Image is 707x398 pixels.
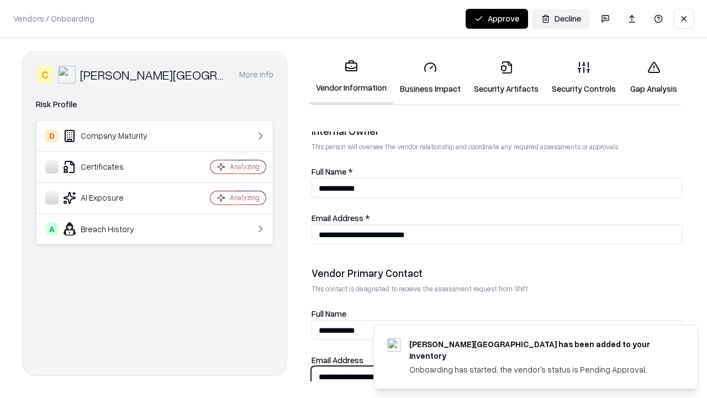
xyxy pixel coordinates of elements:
div: A [45,222,59,235]
img: Reichman University [58,66,76,83]
div: Vendor Primary Contact [312,266,683,280]
label: Email Address [312,355,363,365]
p: Vendors / Onboarding [13,13,94,24]
div: C [36,66,54,83]
div: Breach History [45,222,177,235]
a: Security Artifacts [467,52,545,103]
a: Gap Analysis [622,52,685,103]
p: This contact is designated to receive the assessment request from Shift [312,284,683,294]
button: More info [239,65,273,85]
div: Certificates [45,160,177,174]
div: D [45,129,59,143]
div: [PERSON_NAME][GEOGRAPHIC_DATA] has been added to your inventory [409,338,671,362]
div: [PERSON_NAME][GEOGRAPHIC_DATA] [80,66,226,83]
button: Approve [466,9,528,29]
button: Decline [532,9,590,29]
a: Business Impact [393,52,467,103]
label: Email Address * [312,213,370,223]
label: Full Name * [312,166,353,176]
p: This person will oversee the vendor relationship and coordinate any required assessments or appro... [312,142,683,151]
div: Company Maturity [45,129,177,143]
div: Onboarding has started, the vendor's status is Pending Approval. [409,364,671,375]
label: Full Name [312,308,346,318]
div: AI Exposure [45,191,177,205]
div: Analyzing [230,162,260,171]
a: Security Controls [545,52,622,103]
div: Internal Owner [312,124,683,138]
a: Vendor Information [309,51,393,104]
div: Risk Profile [36,98,273,111]
img: runi.ac.il [387,338,400,352]
div: Analyzing [230,193,260,202]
